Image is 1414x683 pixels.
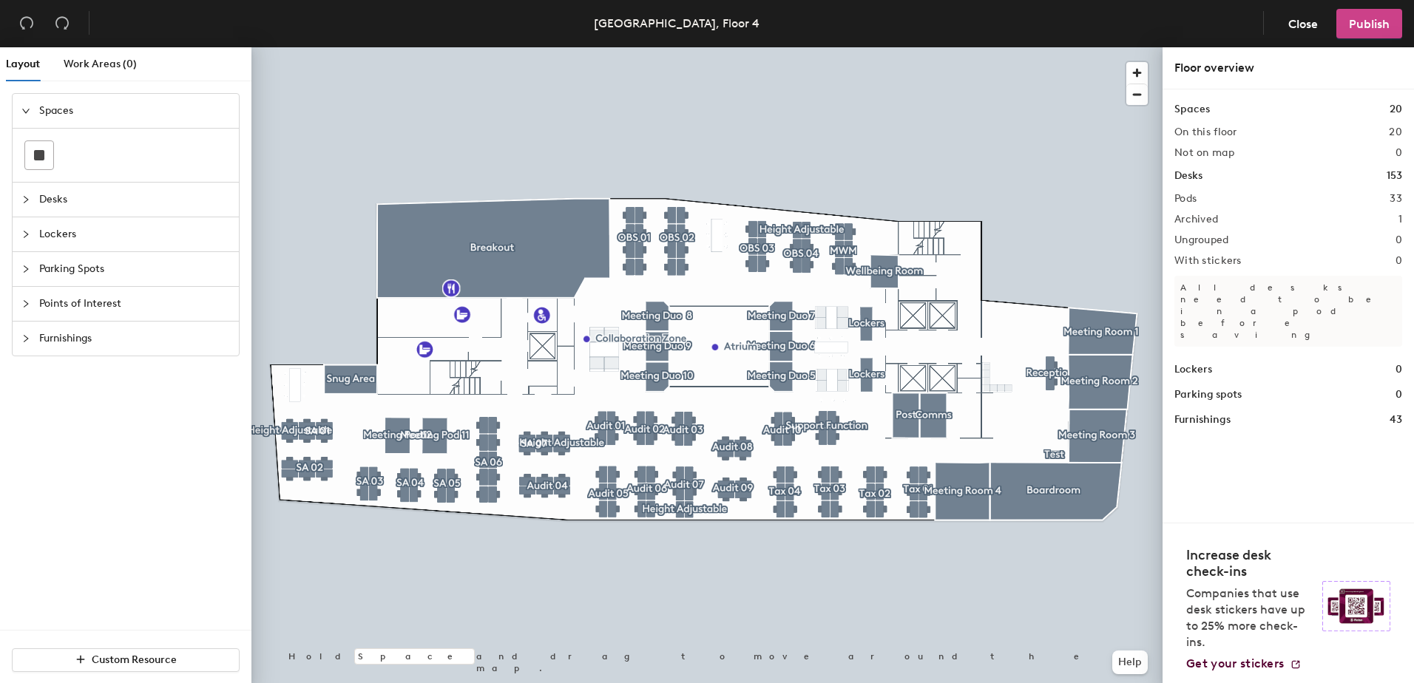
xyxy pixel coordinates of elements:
[1186,547,1313,580] h4: Increase desk check-ins
[39,94,230,128] span: Spaces
[39,287,230,321] span: Points of Interest
[1174,168,1202,184] h1: Desks
[1396,234,1402,246] h2: 0
[1174,412,1231,428] h1: Furnishings
[1390,101,1402,118] h1: 20
[1174,214,1218,225] h2: Archived
[1336,9,1402,38] button: Publish
[1174,255,1242,267] h2: With stickers
[1174,101,1210,118] h1: Spaces
[1174,193,1197,205] h2: Pods
[21,265,30,273] span: collapsed
[1396,387,1402,403] h1: 0
[1174,234,1229,246] h2: Ungrouped
[1390,412,1402,428] h1: 43
[39,217,230,251] span: Lockers
[21,230,30,239] span: collapsed
[1186,656,1302,671] a: Get your stickers
[1396,255,1402,267] h2: 0
[1186,656,1284,670] span: Get your stickers
[1389,126,1402,138] h2: 20
[64,58,137,70] span: Work Areas (0)
[1174,387,1242,403] h1: Parking spots
[1174,276,1402,347] p: All desks need to be in a pod before saving
[39,252,230,286] span: Parking Spots
[1288,17,1318,31] span: Close
[1387,168,1402,184] h1: 153
[12,648,240,672] button: Custom Resource
[1398,214,1402,225] h2: 1
[39,322,230,356] span: Furnishings
[1174,361,1212,378] h1: Lockers
[21,106,30,115] span: expanded
[594,14,760,33] div: [GEOGRAPHIC_DATA], Floor 4
[1390,193,1402,205] h2: 33
[1174,147,1234,159] h2: Not on map
[39,183,230,217] span: Desks
[1186,585,1313,650] p: Companies that use desk stickers have up to 25% more check-ins.
[21,299,30,308] span: collapsed
[1112,650,1148,674] button: Help
[1174,59,1402,77] div: Floor overview
[47,9,77,38] button: Redo (⌘ + ⇧ + Z)
[1276,9,1330,38] button: Close
[12,9,41,38] button: Undo (⌘ + Z)
[1396,361,1402,378] h1: 0
[1174,126,1237,138] h2: On this floor
[1322,581,1390,631] img: Sticker logo
[21,334,30,343] span: collapsed
[19,16,34,30] span: undo
[1396,147,1402,159] h2: 0
[1349,17,1390,31] span: Publish
[6,58,40,70] span: Layout
[21,195,30,204] span: collapsed
[92,653,177,666] span: Custom Resource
